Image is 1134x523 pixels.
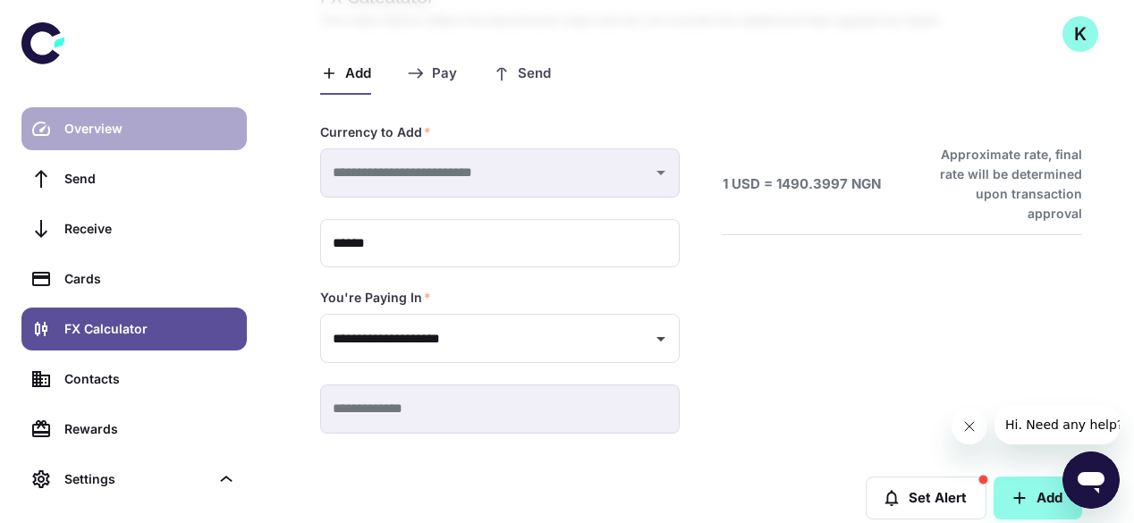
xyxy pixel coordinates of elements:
[21,308,247,350] a: FX Calculator
[518,65,551,82] span: Send
[64,119,236,139] div: Overview
[64,469,209,489] div: Settings
[21,358,247,401] a: Contacts
[994,477,1082,519] button: Add
[21,408,247,451] a: Rewards
[648,326,673,351] button: Open
[21,157,247,200] a: Send
[64,219,236,239] div: Receive
[21,207,247,250] a: Receive
[920,145,1082,224] h6: Approximate rate, final rate will be determined upon transaction approval
[21,257,247,300] a: Cards
[21,458,247,501] div: Settings
[952,409,987,444] iframe: Close message
[64,269,236,289] div: Cards
[320,123,431,141] label: Currency to Add
[64,369,236,389] div: Contacts
[21,107,247,150] a: Overview
[320,289,431,307] label: You're Paying In
[345,65,371,82] span: Add
[723,174,881,195] h6: 1 USD = 1490.3997 NGN
[64,319,236,339] div: FX Calculator
[11,13,129,27] span: Hi. Need any help?
[1062,16,1098,52] button: K
[994,405,1120,444] iframe: Message from company
[432,65,457,82] span: Pay
[866,477,986,519] button: Set Alert
[1062,451,1120,509] iframe: Button to launch messaging window
[64,419,236,439] div: Rewards
[64,169,236,189] div: Send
